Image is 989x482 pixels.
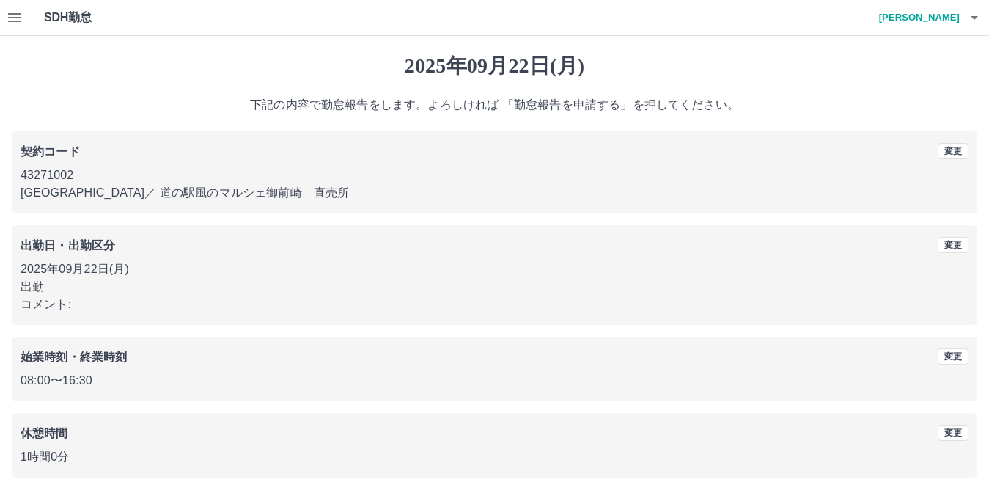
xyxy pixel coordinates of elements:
h1: 2025年09月22日(月) [12,54,977,78]
p: 出勤 [21,278,968,296]
p: [GEOGRAPHIC_DATA] ／ 道の駅風のマルシェ御前崎 直売所 [21,184,968,202]
button: 変更 [938,348,968,365]
b: 休憩時間 [21,427,68,439]
p: 下記の内容で勤怠報告をします。よろしければ 「勤怠報告を申請する」を押してください。 [12,96,977,114]
p: 08:00 〜 16:30 [21,372,968,390]
p: 2025年09月22日(月) [21,260,968,278]
button: 変更 [938,237,968,253]
b: 始業時刻・終業時刻 [21,351,127,363]
p: 1時間0分 [21,448,968,466]
b: 出勤日・出勤区分 [21,239,115,252]
p: コメント: [21,296,968,313]
button: 変更 [938,143,968,159]
b: 契約コード [21,145,80,158]
button: 変更 [938,425,968,441]
p: 43271002 [21,167,968,184]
